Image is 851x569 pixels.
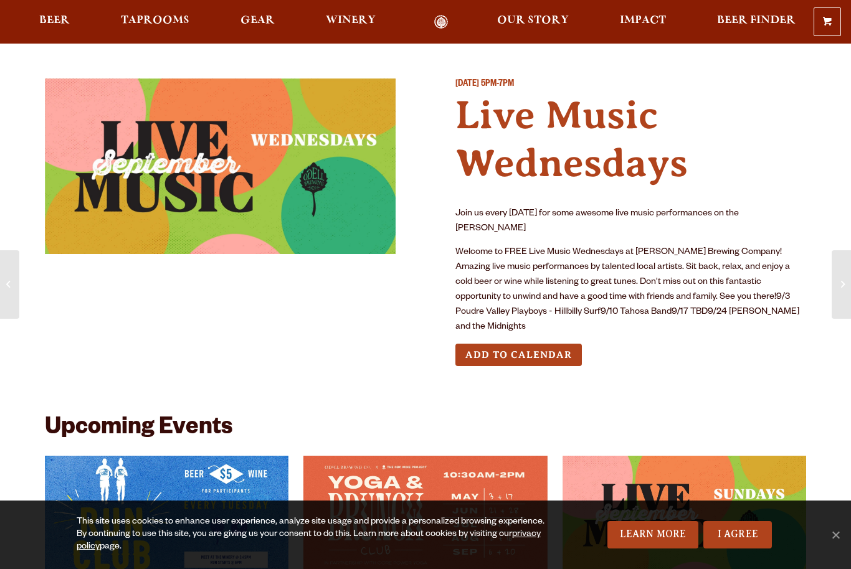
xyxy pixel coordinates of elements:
[455,92,806,187] h4: Live Music Wednesdays
[77,530,541,552] a: privacy policy
[39,16,70,26] span: Beer
[607,521,699,548] a: Learn More
[417,15,464,29] a: Odell Home
[497,16,569,26] span: Our Story
[240,16,275,26] span: Gear
[121,16,189,26] span: Taprooms
[709,15,804,29] a: Beer Finder
[318,15,384,29] a: Winery
[717,16,796,26] span: Beer Finder
[232,15,283,29] a: Gear
[455,80,479,90] span: [DATE]
[829,529,842,541] span: No
[113,15,197,29] a: Taprooms
[489,15,577,29] a: Our Story
[703,521,772,548] a: I Agree
[481,80,514,90] span: 5PM-7PM
[455,207,806,237] p: Join us every [DATE] for some awesome live music performances on the [PERSON_NAME]
[455,344,582,367] button: Add to Calendar
[326,16,376,26] span: Winery
[31,15,78,29] a: Beer
[77,516,550,553] div: This site uses cookies to enhance user experience, analyze site usage and provide a personalized ...
[455,245,806,335] p: Welcome to FREE Live Music Wednesdays at [PERSON_NAME] Brewing Company! Amazing live music perfor...
[612,15,674,29] a: Impact
[45,416,232,443] h2: Upcoming Events
[620,16,666,26] span: Impact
